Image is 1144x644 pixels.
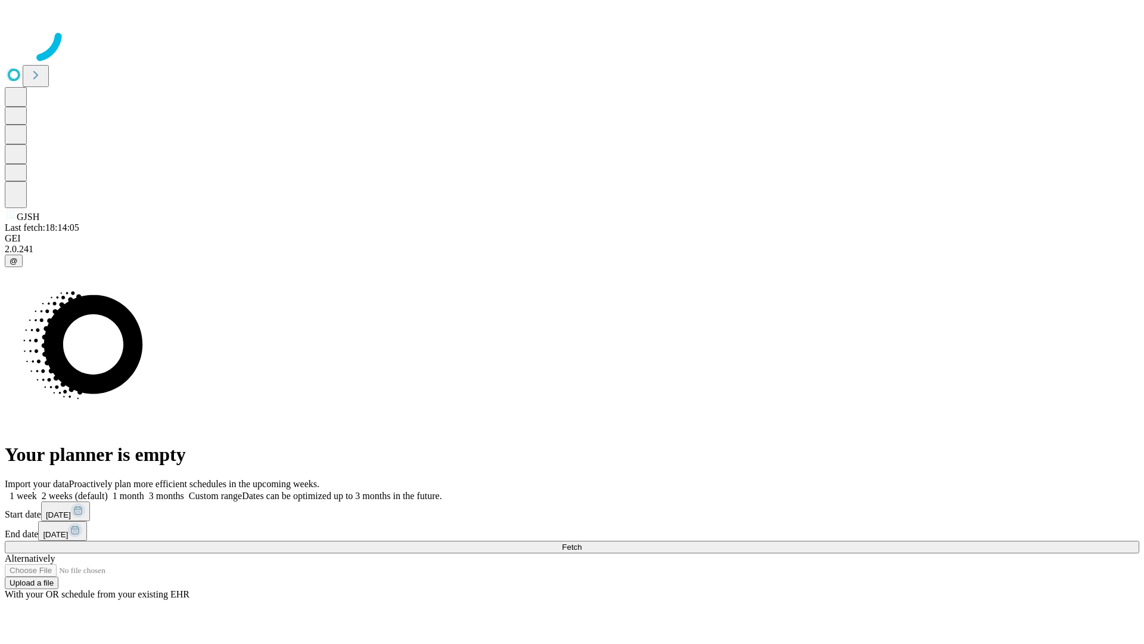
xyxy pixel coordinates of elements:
[43,530,68,539] span: [DATE]
[5,521,1139,541] div: End date
[5,244,1139,255] div: 2.0.241
[5,577,58,589] button: Upload a file
[46,510,71,519] span: [DATE]
[10,491,37,501] span: 1 week
[189,491,242,501] span: Custom range
[5,479,69,489] span: Import your data
[10,256,18,265] span: @
[5,444,1139,466] h1: Your planner is empty
[5,255,23,267] button: @
[242,491,442,501] span: Dates can be optimized up to 3 months in the future.
[5,233,1139,244] div: GEI
[38,521,87,541] button: [DATE]
[69,479,319,489] span: Proactively plan more efficient schedules in the upcoming weeks.
[5,553,55,563] span: Alternatively
[5,222,79,233] span: Last fetch: 18:14:05
[113,491,144,501] span: 1 month
[41,501,90,521] button: [DATE]
[562,543,582,552] span: Fetch
[5,501,1139,521] div: Start date
[5,541,1139,553] button: Fetch
[5,589,189,599] span: With your OR schedule from your existing EHR
[17,212,39,222] span: GJSH
[149,491,184,501] span: 3 months
[42,491,108,501] span: 2 weeks (default)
